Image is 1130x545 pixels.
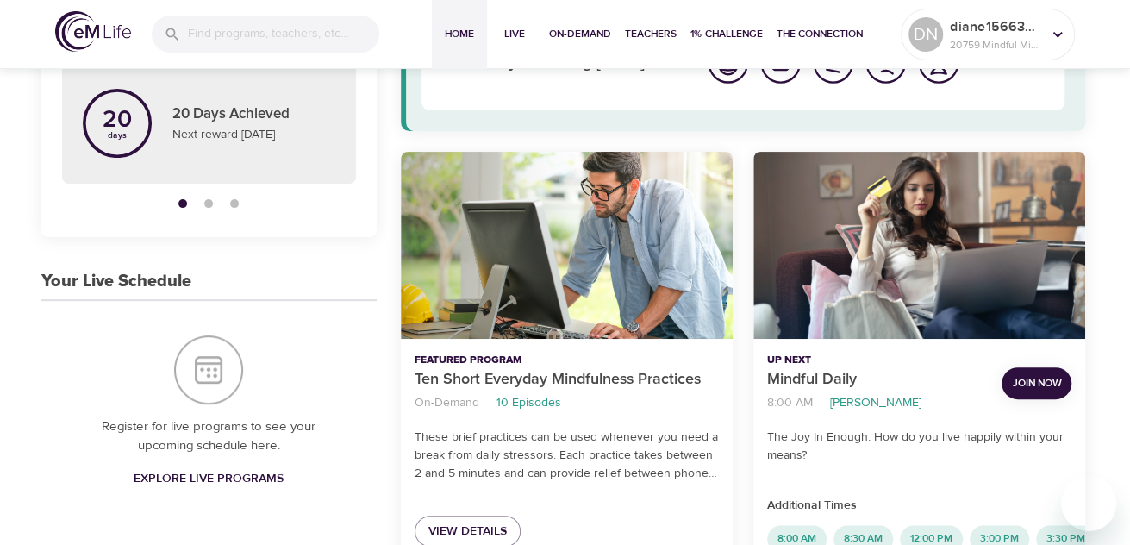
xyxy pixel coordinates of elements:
[415,353,719,368] p: Featured Program
[908,17,943,52] div: DN
[549,25,611,43] span: On-Demand
[767,353,988,368] p: Up Next
[415,392,719,415] nav: breadcrumb
[41,272,191,291] h3: Your Live Schedule
[401,152,733,339] button: Ten Short Everyday Mindfulness Practices
[127,463,290,495] a: Explore Live Programs
[753,152,1085,339] button: Mindful Daily
[830,394,921,412] p: [PERSON_NAME]
[188,16,379,53] input: Find programs, teachers, etc...
[486,392,490,415] li: ·
[103,132,132,139] p: days
[625,25,677,43] span: Teachers
[767,394,813,412] p: 8:00 AM
[415,368,719,392] p: Ten Short Everyday Mindfulness Practices
[172,126,335,144] p: Next reward [DATE]
[103,108,132,132] p: 20
[1061,476,1116,531] iframe: Button to launch messaging window
[1002,367,1071,399] button: Join Now
[415,394,479,412] p: On-Demand
[172,103,335,126] p: 20 Days Achieved
[767,429,1071,465] p: The Joy In Enough: How do you live happily within your means?
[820,392,823,415] li: ·
[428,521,507,542] span: View Details
[494,25,535,43] span: Live
[55,11,131,52] img: logo
[1012,374,1061,392] span: Join Now
[767,497,1071,515] p: Additional Times
[76,417,342,456] p: Register for live programs to see your upcoming schedule here.
[174,335,243,404] img: Your Live Schedule
[439,25,480,43] span: Home
[950,16,1041,37] p: diane1566335036
[950,37,1041,53] p: 20759 Mindful Minutes
[415,429,719,483] p: These brief practices can be used whenever you need a break from daily stressors. Each practice t...
[690,25,763,43] span: 1% Challenge
[496,394,561,412] p: 10 Episodes
[767,392,988,415] nav: breadcrumb
[777,25,863,43] span: The Connection
[767,368,988,392] p: Mindful Daily
[134,468,284,490] span: Explore Live Programs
